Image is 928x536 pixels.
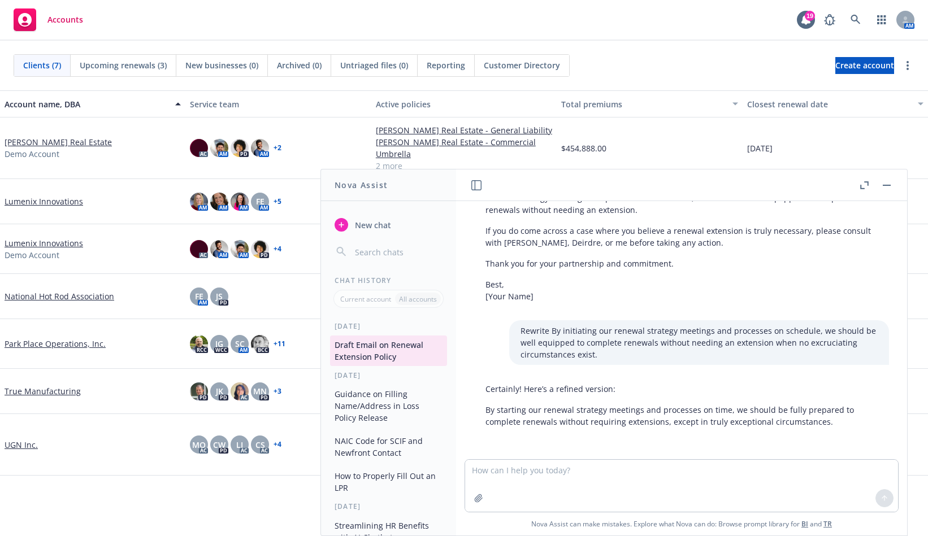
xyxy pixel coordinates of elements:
[335,179,388,191] h1: Nova Assist
[274,388,281,395] a: + 3
[277,59,322,71] span: Archived (0)
[427,59,465,71] span: Reporting
[5,249,59,261] span: Demo Account
[185,59,258,71] span: New businesses (0)
[399,294,437,304] p: All accounts
[844,8,867,31] a: Search
[213,439,226,451] span: CW
[190,240,208,258] img: photo
[192,439,206,451] span: MQ
[190,193,208,211] img: photo
[190,382,208,400] img: photo
[835,55,894,76] span: Create account
[330,432,447,462] button: NAIC Code for SCIF and Newfront Contact
[353,219,391,231] span: New chat
[253,385,267,397] span: MN
[80,59,167,71] span: Upcoming renewals (3)
[557,90,742,117] button: Total premiums
[340,59,408,71] span: Untriaged files (0)
[5,195,83,207] a: Lumenix Innovations
[47,15,83,24] span: Accounts
[231,382,249,400] img: photo
[5,290,114,302] a: National Hot Rod Association
[485,258,878,269] p: Thank you for your partnership and commitment.
[485,404,878,428] p: By starting our renewal strategy meetings and processes on time, we should be fully prepared to c...
[195,290,203,302] span: FE
[251,335,269,353] img: photo
[371,90,557,117] button: Active policies
[231,139,249,157] img: photo
[5,148,59,160] span: Demo Account
[521,325,878,360] p: Rewrite By initiating our renewal strategy meetings and processes on schedule, we should be well ...
[823,519,832,529] a: TR
[461,512,903,535] span: Nova Assist can make mistakes. Explore what Nova can do: Browse prompt library for and
[321,502,456,511] div: [DATE]
[747,98,911,110] div: Closest renewal date
[210,193,228,211] img: photo
[835,57,894,74] a: Create account
[215,338,223,350] span: JG
[235,338,245,350] span: SC
[801,519,808,529] a: BI
[210,240,228,258] img: photo
[231,193,249,211] img: photo
[376,98,552,110] div: Active policies
[805,11,815,21] div: 19
[376,124,552,136] a: [PERSON_NAME] Real Estate - General Liability
[185,90,371,117] button: Service team
[5,237,83,249] a: Lumenix Innovations
[274,246,281,252] a: + 4
[190,98,366,110] div: Service team
[561,142,606,154] span: $454,888.00
[485,278,878,302] p: Best, [Your Name]
[216,385,223,397] span: JK
[9,4,88,36] a: Accounts
[330,385,447,427] button: Guidance on Filling Name/Address in Loss Policy Release
[274,441,281,448] a: + 4
[485,225,878,249] p: If you do come across a case where you believe a renewal extension is truly necessary, please con...
[743,90,928,117] button: Closest renewal date
[747,142,773,154] span: [DATE]
[321,321,456,331] div: [DATE]
[5,338,106,350] a: Park Place Operations, Inc.
[231,240,249,258] img: photo
[190,139,208,157] img: photo
[484,59,560,71] span: Customer Directory
[485,383,878,395] p: Certainly! Here’s a refined version:
[5,136,112,148] a: [PERSON_NAME] Real Estate
[5,385,81,397] a: True Manufacturing
[321,371,456,380] div: [DATE]
[376,136,552,160] a: [PERSON_NAME] Real Estate - Commercial Umbrella
[251,139,269,157] img: photo
[236,439,243,451] span: LI
[23,59,61,71] span: Clients (7)
[5,439,38,451] a: UGN Inc.
[321,276,456,285] div: Chat History
[274,145,281,151] a: + 2
[330,467,447,497] button: How to Properly Fill Out an LPR
[376,160,552,172] a: 2 more
[353,244,443,260] input: Search chats
[561,98,725,110] div: Total premiums
[251,240,269,258] img: photo
[216,290,223,302] span: JS
[870,8,893,31] a: Switch app
[256,195,264,207] span: FE
[901,59,914,72] a: more
[340,294,391,304] p: Current account
[190,335,208,353] img: photo
[818,8,841,31] a: Report a Bug
[210,139,228,157] img: photo
[274,341,285,347] a: + 11
[5,98,168,110] div: Account name, DBA
[255,439,265,451] span: CS
[274,198,281,205] a: + 5
[330,215,447,235] button: New chat
[330,335,447,366] button: Draft Email on Renewal Extension Policy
